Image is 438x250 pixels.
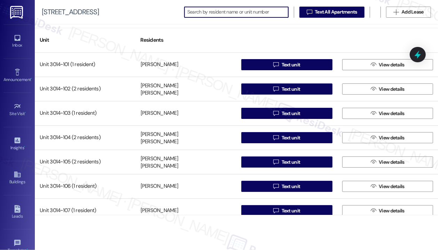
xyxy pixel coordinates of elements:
div: [PERSON_NAME] [141,138,178,146]
div: [PERSON_NAME] [141,90,178,97]
i:  [371,184,376,189]
span: • [25,110,26,115]
div: [STREET_ADDRESS] [42,8,99,16]
img: ResiDesk Logo [10,6,24,19]
i:  [273,135,279,140]
span: Text unit [282,86,300,93]
div: [PERSON_NAME] [141,207,178,215]
button: View details [342,181,433,192]
i:  [273,111,279,116]
i:  [371,86,376,92]
span: • [24,144,25,149]
button: Text unit [241,83,333,95]
button: Add Lease [386,7,431,18]
button: View details [342,205,433,216]
div: Unit 3014~107 (1 resident) [35,204,136,218]
div: [PERSON_NAME] [141,183,178,190]
div: Unit 3014~105 (2 residents) [35,155,136,169]
i:  [371,208,376,213]
button: View details [342,156,433,168]
span: View details [379,159,405,166]
div: [PERSON_NAME] [141,131,178,138]
a: Site Visit • [3,100,31,119]
div: Residents [136,32,237,49]
span: View details [379,207,405,215]
button: Text unit [241,108,333,119]
span: Text unit [282,61,300,68]
span: Text unit [282,207,300,215]
i:  [273,184,279,189]
a: Buildings [3,169,31,187]
button: View details [342,59,433,70]
span: Text unit [282,159,300,166]
span: Text unit [282,183,300,190]
button: Text All Apartments [299,7,365,18]
button: Text unit [241,205,333,216]
div: Unit 3014~102 (2 residents) [35,82,136,96]
div: Unit [35,32,136,49]
span: View details [379,134,405,142]
span: View details [379,61,405,68]
button: Text unit [241,59,333,70]
div: [PERSON_NAME] [141,110,178,117]
div: Unit 3014~103 (1 resident) [35,106,136,120]
i:  [273,62,279,67]
i:  [273,208,279,213]
span: • [31,76,32,81]
a: Inbox [3,32,31,51]
div: [PERSON_NAME] [141,155,178,162]
div: Unit 3014~106 (1 resident) [35,179,136,193]
i:  [371,111,376,116]
span: View details [379,183,405,190]
span: Add Lease [401,8,424,16]
div: [PERSON_NAME] [141,82,178,89]
i:  [273,159,279,165]
a: Leads [3,203,31,222]
button: View details [342,108,433,119]
i:  [273,86,279,92]
span: View details [379,86,405,93]
button: View details [342,83,433,95]
span: View details [379,110,405,117]
i:  [307,9,312,15]
div: [PERSON_NAME] [141,163,178,170]
div: Unit 3014~101 (1 resident) [35,58,136,72]
button: Text unit [241,181,333,192]
i:  [371,62,376,67]
input: Search by resident name or unit number [187,7,288,17]
button: View details [342,132,433,143]
div: Unit 3014~104 (2 residents) [35,131,136,145]
span: Text unit [282,134,300,142]
i:  [371,159,376,165]
i:  [393,9,399,15]
span: Text unit [282,110,300,117]
button: Text unit [241,132,333,143]
button: Text unit [241,156,333,168]
i:  [371,135,376,140]
a: Insights • [3,135,31,153]
span: Text All Apartments [315,8,357,16]
div: [PERSON_NAME] [141,61,178,68]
